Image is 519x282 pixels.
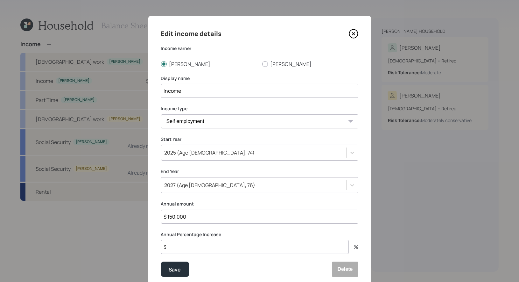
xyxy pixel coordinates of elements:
div: % [349,244,358,249]
div: 2025 (Age [DEMOGRAPHIC_DATA], 74) [165,149,255,156]
label: Income type [161,105,358,112]
label: Income Earner [161,45,358,52]
div: 2027 (Age [DEMOGRAPHIC_DATA], 76) [165,182,256,189]
button: Save [161,262,189,277]
div: Save [169,265,181,274]
label: [PERSON_NAME] [161,61,257,68]
h4: Edit income details [161,29,222,39]
label: Display name [161,75,358,82]
label: Annual Percentage Increase [161,231,358,238]
label: Start Year [161,136,358,142]
label: Annual amount [161,201,358,207]
button: Delete [332,262,358,277]
label: [PERSON_NAME] [262,61,358,68]
label: End Year [161,168,358,175]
